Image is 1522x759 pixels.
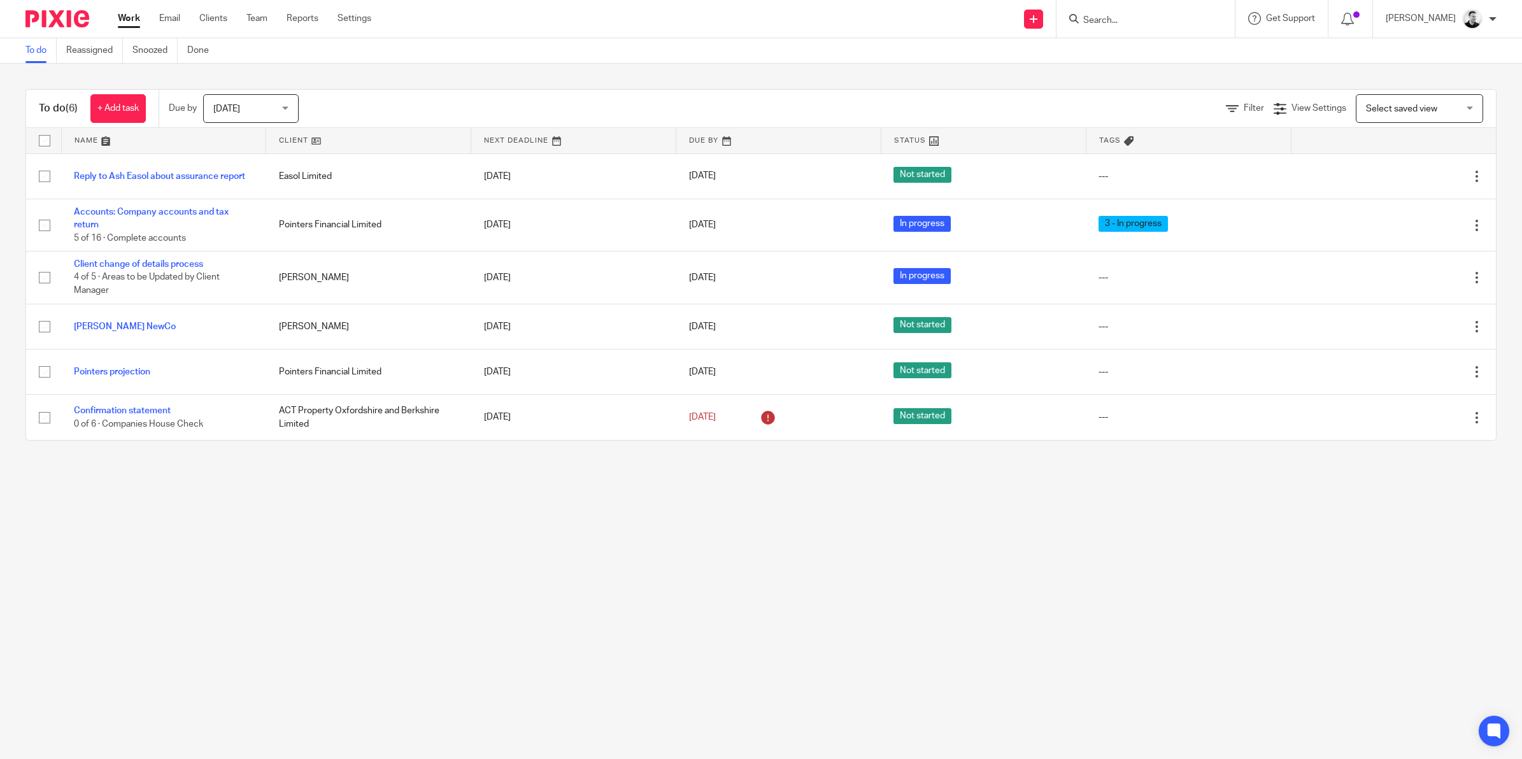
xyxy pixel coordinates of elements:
[266,350,471,395] td: Pointers Financial Limited
[266,395,471,440] td: ACT Property Oxfordshire and Berkshire Limited
[1099,271,1278,284] div: ---
[1099,170,1278,183] div: ---
[266,252,471,304] td: [PERSON_NAME]
[893,167,951,183] span: Not started
[689,220,716,229] span: [DATE]
[471,304,676,349] td: [DATE]
[689,172,716,181] span: [DATE]
[246,12,267,25] a: Team
[471,252,676,304] td: [DATE]
[159,12,180,25] a: Email
[1099,320,1278,333] div: ---
[1099,137,1121,144] span: Tags
[893,362,951,378] span: Not started
[25,10,89,27] img: Pixie
[74,420,203,429] span: 0 of 6 · Companies House Check
[893,317,951,333] span: Not started
[74,322,176,331] a: [PERSON_NAME] NewCo
[1366,104,1437,113] span: Select saved view
[74,367,150,376] a: Pointers projection
[169,102,197,115] p: Due by
[471,199,676,251] td: [DATE]
[266,304,471,349] td: [PERSON_NAME]
[893,216,951,232] span: In progress
[1099,365,1278,378] div: ---
[199,12,227,25] a: Clients
[689,273,716,282] span: [DATE]
[689,322,716,331] span: [DATE]
[471,350,676,395] td: [DATE]
[689,367,716,376] span: [DATE]
[1291,104,1346,113] span: View Settings
[118,12,140,25] a: Work
[132,38,178,63] a: Snoozed
[266,153,471,199] td: Easol Limited
[1244,104,1264,113] span: Filter
[471,395,676,440] td: [DATE]
[187,38,218,63] a: Done
[39,102,78,115] h1: To do
[1266,14,1315,23] span: Get Support
[1099,216,1168,232] span: 3 - In progress
[25,38,57,63] a: To do
[689,413,716,422] span: [DATE]
[1082,15,1197,27] input: Search
[66,103,78,113] span: (6)
[74,406,171,415] a: Confirmation statement
[66,38,123,63] a: Reassigned
[1099,411,1278,423] div: ---
[338,12,371,25] a: Settings
[1386,12,1456,25] p: [PERSON_NAME]
[74,208,229,229] a: Accounts: Company accounts and tax return
[287,12,318,25] a: Reports
[893,268,951,284] span: In progress
[74,234,186,243] span: 5 of 16 · Complete accounts
[266,199,471,251] td: Pointers Financial Limited
[471,153,676,199] td: [DATE]
[74,172,245,181] a: Reply to Ash Easol about assurance report
[74,260,203,269] a: Client change of details process
[74,273,220,295] span: 4 of 5 · Areas to be Updated by Client Manager
[1462,9,1483,29] img: Dave_2025.jpg
[893,408,951,424] span: Not started
[90,94,146,123] a: + Add task
[213,104,240,113] span: [DATE]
